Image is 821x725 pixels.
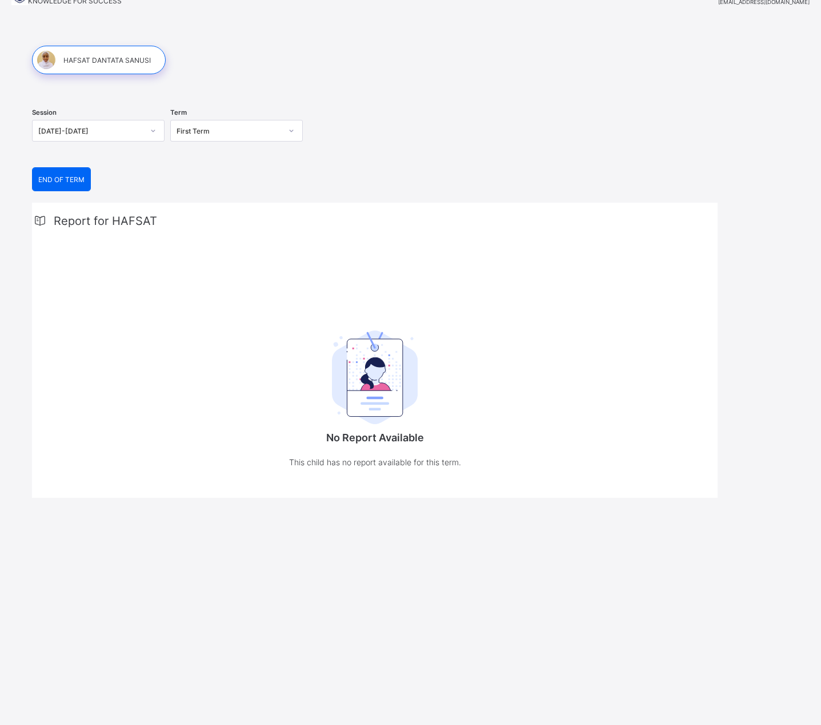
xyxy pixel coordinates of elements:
div: No Report Available [261,299,489,492]
div: First Term [177,127,282,135]
span: Report for HAFSAT [54,214,157,228]
div: [DATE]-[DATE] [38,127,143,135]
span: END OF TERM [38,175,85,184]
span: Session [32,108,57,116]
img: student.207b5acb3037b72b59086e8b1a17b1d0.svg [332,331,418,424]
p: This child has no report available for this term. [261,455,489,469]
span: Term [170,108,187,116]
p: No Report Available [261,432,489,444]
